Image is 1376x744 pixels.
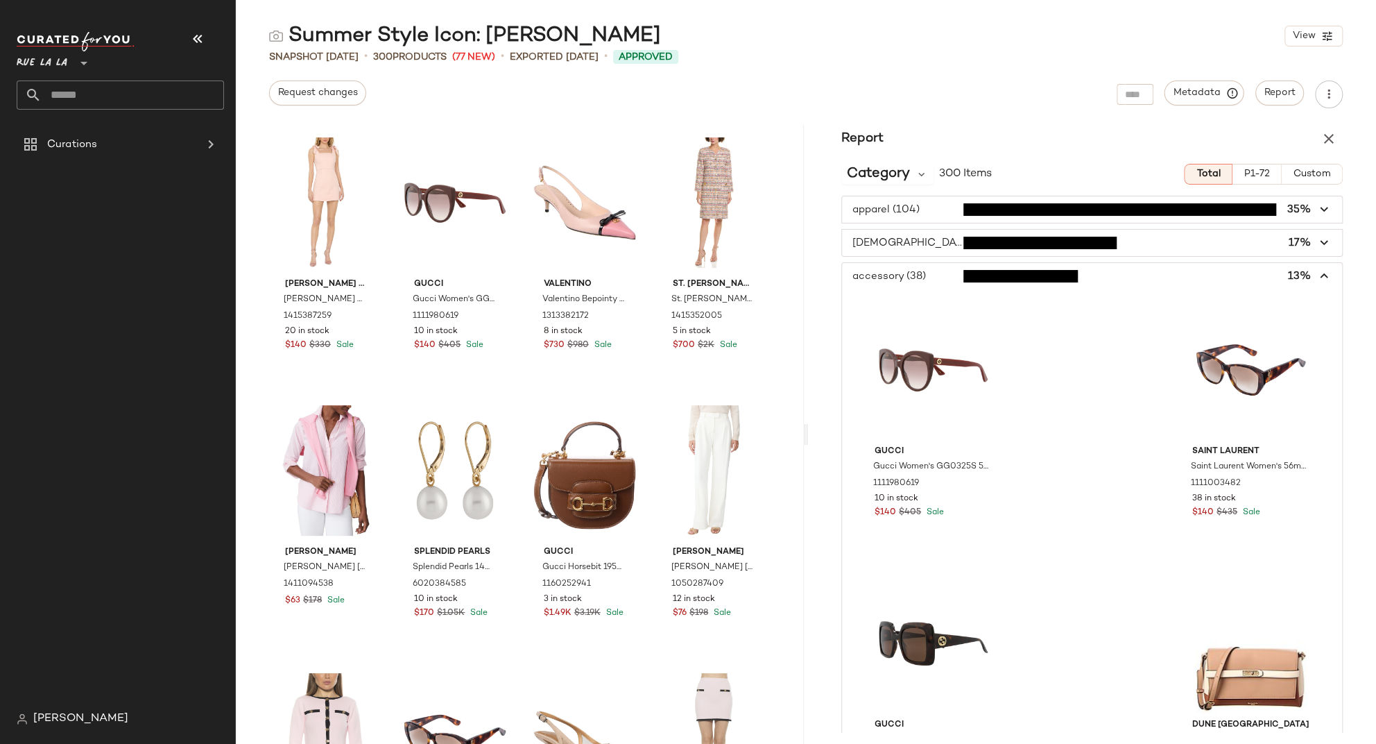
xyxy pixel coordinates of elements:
[1192,446,1309,458] span: Saint Laurent
[325,596,345,605] span: Sale
[808,129,917,149] h3: Report
[544,593,582,606] span: 3 in stock
[574,607,601,620] span: $3.19K
[1216,507,1237,519] span: $435
[309,339,331,352] span: $330
[463,341,483,350] span: Sale
[373,52,393,62] span: 300
[438,339,461,352] span: $405
[542,294,624,306] span: Valentino Bepointy Leather Slingback Pump
[924,508,944,517] span: Sale
[1164,81,1244,105] button: Metadata
[364,49,368,65] span: •
[413,578,466,591] span: 6020384585
[544,339,565,352] span: $730
[414,339,436,352] span: $140
[689,607,708,620] span: $198
[284,294,365,306] span: [PERSON_NAME] + [PERSON_NAME] [PERSON_NAME] Tie Shoulder Dress
[303,595,322,607] span: $178
[414,278,496,291] span: Gucci
[592,341,612,350] span: Sale
[285,339,307,352] span: $140
[501,49,504,65] span: •
[285,325,329,338] span: 20 in stock
[662,133,766,273] img: 1415352005_RLLDTH.jpg
[414,325,458,338] span: 10 in stock
[1264,87,1296,99] span: Report
[863,573,1003,713] img: 1111552719_RLLDTH.jpg
[671,561,753,574] span: [PERSON_NAME] [PERSON_NAME] Pant
[413,310,458,323] span: 1111980619
[334,341,354,350] span: Sale
[673,607,687,620] span: $76
[284,578,334,591] span: 1411094538
[1192,493,1236,505] span: 38 in stock
[875,507,896,519] span: $140
[875,446,992,458] span: Gucci
[939,166,992,183] span: 300 Items
[403,133,507,273] img: 1111980619_RLLDTH.jpg
[875,719,992,732] span: Gucci
[17,32,135,51] img: cfy_white_logo.C9jOOHJF.svg
[619,50,673,65] span: Approved
[1293,169,1331,180] span: Custom
[698,339,714,352] span: $2K
[277,87,358,99] span: Request changes
[373,50,447,65] div: Products
[1191,461,1308,473] span: Saint Laurent Women's 56mm Sunglasses
[17,713,28,725] img: svg%3e
[899,507,921,519] span: $405
[544,278,626,291] span: Valentino
[414,546,496,559] span: Splendid Pearls
[284,561,365,574] span: [PERSON_NAME] [PERSON_NAME] Blouse
[567,339,589,352] span: $980
[544,546,626,559] span: Gucci
[285,546,367,559] span: [PERSON_NAME]
[673,546,755,559] span: [PERSON_NAME]
[842,263,1342,289] button: accessory (38)13%
[603,609,623,618] span: Sale
[414,607,434,620] span: $170
[274,400,378,541] img: 1411094538_RLLDTH.jpg
[269,22,661,50] div: Summer Style Icon: [PERSON_NAME]
[544,607,571,620] span: $1.49K
[542,310,589,323] span: 1313382172
[673,339,695,352] span: $700
[269,50,359,65] span: Snapshot [DATE]
[673,278,755,291] span: St. [PERSON_NAME]
[510,50,599,65] p: Exported [DATE]
[413,561,495,574] span: Splendid Pearls 14K Freshwater Pearl Drop Earrings
[1292,31,1316,42] span: View
[33,711,128,727] span: [PERSON_NAME]
[413,294,495,306] span: Gucci Women's GG0325S 55mm Sunglasses
[671,294,753,306] span: St. [PERSON_NAME] Raised Plaid Tweed Dress
[842,230,1342,256] button: [DEMOGRAPHIC_DATA] (51)17%
[17,47,67,72] span: Rue La La
[452,50,495,65] span: (77 New)
[873,477,919,490] span: 1111980619
[1244,169,1270,180] span: P1-72
[285,278,367,291] span: [PERSON_NAME] + [PERSON_NAME]
[542,578,591,591] span: 1160252941
[671,310,722,323] span: 1415352005
[269,29,283,43] img: svg%3e
[1191,477,1241,490] span: 1111003482
[274,133,378,273] img: 1415387259_RLLDTH.jpg
[863,300,1003,440] img: 1111980619_RLLDTH.jpg
[1255,81,1304,105] button: Report
[1192,719,1309,732] span: Dune [GEOGRAPHIC_DATA]
[1173,87,1236,99] span: Metadata
[47,137,97,153] span: Curations
[414,593,458,606] span: 10 in stock
[1284,26,1343,46] button: View
[467,609,488,618] span: Sale
[673,593,715,606] span: 12 in stock
[1181,573,1321,713] img: 1160375447_RLLATH.jpg
[673,325,711,338] span: 5 in stock
[1196,169,1220,180] span: Total
[604,49,608,65] span: •
[847,164,910,185] span: Category
[533,133,637,273] img: 1313382172_RLLDTH.jpg
[1192,507,1214,519] span: $140
[285,595,300,607] span: $63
